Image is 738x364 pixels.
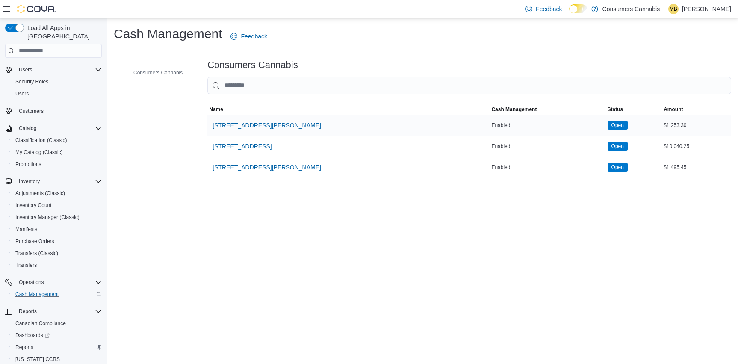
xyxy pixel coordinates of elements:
[12,159,45,169] a: Promotions
[15,161,41,168] span: Promotions
[536,5,562,13] span: Feedback
[17,5,56,13] img: Cova
[12,342,102,352] span: Reports
[602,4,660,14] p: Consumers Cannabis
[12,260,102,270] span: Transfers
[662,104,731,115] button: Amount
[15,90,29,97] span: Users
[9,134,105,146] button: Classification (Classic)
[2,175,105,187] button: Inventory
[12,212,102,222] span: Inventory Manager (Classic)
[608,121,628,130] span: Open
[611,121,624,129] span: Open
[15,226,37,233] span: Manifests
[12,260,40,270] a: Transfers
[569,4,587,13] input: Dark Mode
[12,342,37,352] a: Reports
[12,89,102,99] span: Users
[15,306,102,317] span: Reports
[15,202,52,209] span: Inventory Count
[15,190,65,197] span: Adjustments (Classic)
[12,289,62,299] a: Cash Management
[114,25,222,42] h1: Cash Management
[19,308,37,315] span: Reports
[15,123,102,133] span: Catalog
[15,214,80,221] span: Inventory Manager (Classic)
[209,138,275,155] button: [STREET_ADDRESS]
[9,158,105,170] button: Promotions
[490,120,605,130] div: Enabled
[606,104,662,115] button: Status
[15,176,43,186] button: Inventory
[12,159,102,169] span: Promotions
[608,163,628,172] span: Open
[12,289,102,299] span: Cash Management
[15,106,102,116] span: Customers
[9,288,105,300] button: Cash Management
[15,78,48,85] span: Security Roles
[12,318,69,328] a: Canadian Compliance
[12,188,68,198] a: Adjustments (Classic)
[15,123,40,133] button: Catalog
[12,236,58,246] a: Purchase Orders
[213,142,272,151] span: [STREET_ADDRESS]
[15,344,33,351] span: Reports
[209,106,223,113] span: Name
[662,141,731,151] div: $10,040.25
[15,238,54,245] span: Purchase Orders
[133,69,183,76] span: Consumers Cannabis
[611,163,624,171] span: Open
[9,211,105,223] button: Inventory Manager (Classic)
[491,106,537,113] span: Cash Management
[12,236,102,246] span: Purchase Orders
[12,188,102,198] span: Adjustments (Classic)
[15,306,40,317] button: Reports
[12,248,102,258] span: Transfers (Classic)
[15,332,50,339] span: Dashboards
[241,32,267,41] span: Feedback
[15,277,47,287] button: Operations
[12,200,102,210] span: Inventory Count
[15,320,66,327] span: Canadian Compliance
[662,120,731,130] div: $1,253.30
[12,200,55,210] a: Inventory Count
[12,330,102,340] span: Dashboards
[611,142,624,150] span: Open
[15,65,35,75] button: Users
[19,66,32,73] span: Users
[15,65,102,75] span: Users
[490,162,605,172] div: Enabled
[608,142,628,151] span: Open
[522,0,565,18] a: Feedback
[682,4,731,14] p: [PERSON_NAME]
[207,60,298,70] h3: Consumers Cannabis
[608,106,623,113] span: Status
[12,77,102,87] span: Security Roles
[9,259,105,271] button: Transfers
[9,146,105,158] button: My Catalog (Classic)
[24,24,102,41] span: Load All Apps in [GEOGRAPHIC_DATA]
[12,135,102,145] span: Classification (Classic)
[12,224,41,234] a: Manifests
[2,105,105,117] button: Customers
[9,235,105,247] button: Purchase Orders
[209,159,325,176] button: [STREET_ADDRESS][PERSON_NAME]
[2,122,105,134] button: Catalog
[490,104,605,115] button: Cash Management
[9,199,105,211] button: Inventory Count
[213,163,321,172] span: [STREET_ADDRESS][PERSON_NAME]
[12,77,52,87] a: Security Roles
[19,279,44,286] span: Operations
[121,68,186,78] button: Consumers Cannabis
[490,141,605,151] div: Enabled
[9,317,105,329] button: Canadian Compliance
[9,341,105,353] button: Reports
[2,64,105,76] button: Users
[227,28,270,45] a: Feedback
[2,305,105,317] button: Reports
[15,277,102,287] span: Operations
[9,247,105,259] button: Transfers (Classic)
[15,106,47,116] a: Customers
[9,223,105,235] button: Manifests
